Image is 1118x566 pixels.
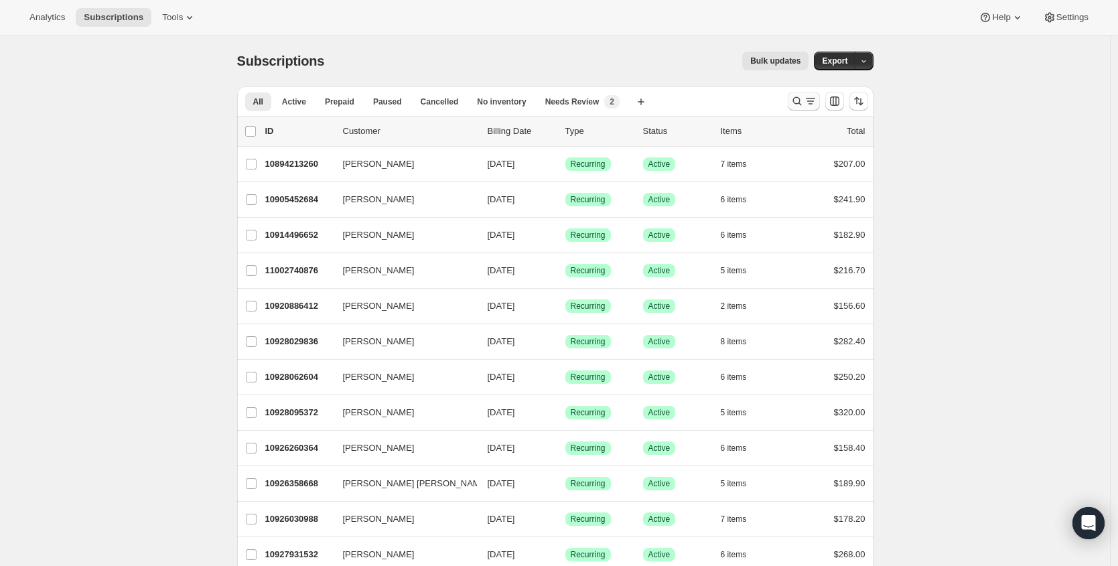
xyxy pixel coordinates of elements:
[335,153,469,175] button: [PERSON_NAME]
[488,443,515,453] span: [DATE]
[343,335,415,348] span: [PERSON_NAME]
[721,155,762,173] button: 7 items
[571,336,606,347] span: Recurring
[571,407,606,418] span: Recurring
[721,190,762,209] button: 6 items
[721,439,762,457] button: 6 items
[265,226,865,244] div: 10914496652[PERSON_NAME][DATE]SuccessRecurringSuccessActive6 items$182.90
[648,443,671,453] span: Active
[571,265,606,276] span: Recurring
[721,545,762,564] button: 6 items
[488,159,515,169] span: [DATE]
[343,264,415,277] span: [PERSON_NAME]
[834,478,865,488] span: $189.90
[630,92,652,111] button: Create new view
[992,12,1010,23] span: Help
[721,194,747,205] span: 6 items
[750,56,800,66] span: Bulk updates
[721,261,762,280] button: 5 items
[834,549,865,559] span: $268.00
[834,301,865,311] span: $156.60
[721,301,747,311] span: 2 items
[154,8,204,27] button: Tools
[721,510,762,528] button: 7 items
[571,514,606,524] span: Recurring
[788,92,820,111] button: Search and filter results
[545,96,600,107] span: Needs Review
[335,437,469,459] button: [PERSON_NAME]
[742,52,809,70] button: Bulk updates
[648,159,671,169] span: Active
[648,194,671,205] span: Active
[335,544,469,565] button: [PERSON_NAME]
[21,8,73,27] button: Analytics
[834,514,865,524] span: $178.20
[721,125,788,138] div: Items
[488,125,555,138] p: Billing Date
[571,372,606,382] span: Recurring
[721,372,747,382] span: 6 items
[335,508,469,530] button: [PERSON_NAME]
[571,159,606,169] span: Recurring
[488,514,515,524] span: [DATE]
[343,228,415,242] span: [PERSON_NAME]
[721,368,762,386] button: 6 items
[265,190,865,209] div: 10905452684[PERSON_NAME][DATE]SuccessRecurringSuccessActive6 items$241.90
[721,332,762,351] button: 8 items
[834,372,865,382] span: $250.20
[265,125,332,138] p: ID
[721,514,747,524] span: 7 items
[373,96,402,107] span: Paused
[721,478,747,489] span: 5 items
[265,474,865,493] div: 10926358668[PERSON_NAME] [PERSON_NAME][DATE]SuccessRecurringSuccessActive5 items$189.90
[335,473,469,494] button: [PERSON_NAME] [PERSON_NAME]
[265,125,865,138] div: IDCustomerBilling DateTypeStatusItemsTotal
[265,403,865,422] div: 10928095372[PERSON_NAME][DATE]SuccessRecurringSuccessActive5 items$320.00
[335,402,469,423] button: [PERSON_NAME]
[721,265,747,276] span: 5 items
[84,12,143,23] span: Subscriptions
[1072,507,1105,539] div: Open Intercom Messenger
[1056,12,1089,23] span: Settings
[648,230,671,240] span: Active
[335,224,469,246] button: [PERSON_NAME]
[488,372,515,382] span: [DATE]
[343,157,415,171] span: [PERSON_NAME]
[488,336,515,346] span: [DATE]
[648,478,671,489] span: Active
[335,295,469,317] button: [PERSON_NAME]
[237,54,325,68] span: Subscriptions
[721,474,762,493] button: 5 items
[822,56,847,66] span: Export
[265,297,865,315] div: 10920886412[PERSON_NAME][DATE]SuccessRecurringSuccessActive2 items$156.60
[648,514,671,524] span: Active
[343,512,415,526] span: [PERSON_NAME]
[571,301,606,311] span: Recurring
[571,549,606,560] span: Recurring
[265,441,332,455] p: 10926260364
[721,159,747,169] span: 7 items
[834,159,865,169] span: $207.00
[721,443,747,453] span: 6 items
[343,406,415,419] span: [PERSON_NAME]
[721,226,762,244] button: 6 items
[162,12,183,23] span: Tools
[265,512,332,526] p: 10926030988
[265,368,865,386] div: 10928062604[PERSON_NAME][DATE]SuccessRecurringSuccessActive6 items$250.20
[253,96,263,107] span: All
[421,96,459,107] span: Cancelled
[335,189,469,210] button: [PERSON_NAME]
[265,545,865,564] div: 10927931532[PERSON_NAME][DATE]SuccessRecurringSuccessActive6 items$268.00
[343,193,415,206] span: [PERSON_NAME]
[488,478,515,488] span: [DATE]
[571,194,606,205] span: Recurring
[343,441,415,455] span: [PERSON_NAME]
[282,96,306,107] span: Active
[265,155,865,173] div: 10894213260[PERSON_NAME][DATE]SuccessRecurringSuccessActive7 items$207.00
[343,370,415,384] span: [PERSON_NAME]
[721,297,762,315] button: 2 items
[335,366,469,388] button: [PERSON_NAME]
[265,261,865,280] div: 11002740876[PERSON_NAME][DATE]SuccessRecurringSuccessActive5 items$216.70
[834,443,865,453] span: $158.40
[565,125,632,138] div: Type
